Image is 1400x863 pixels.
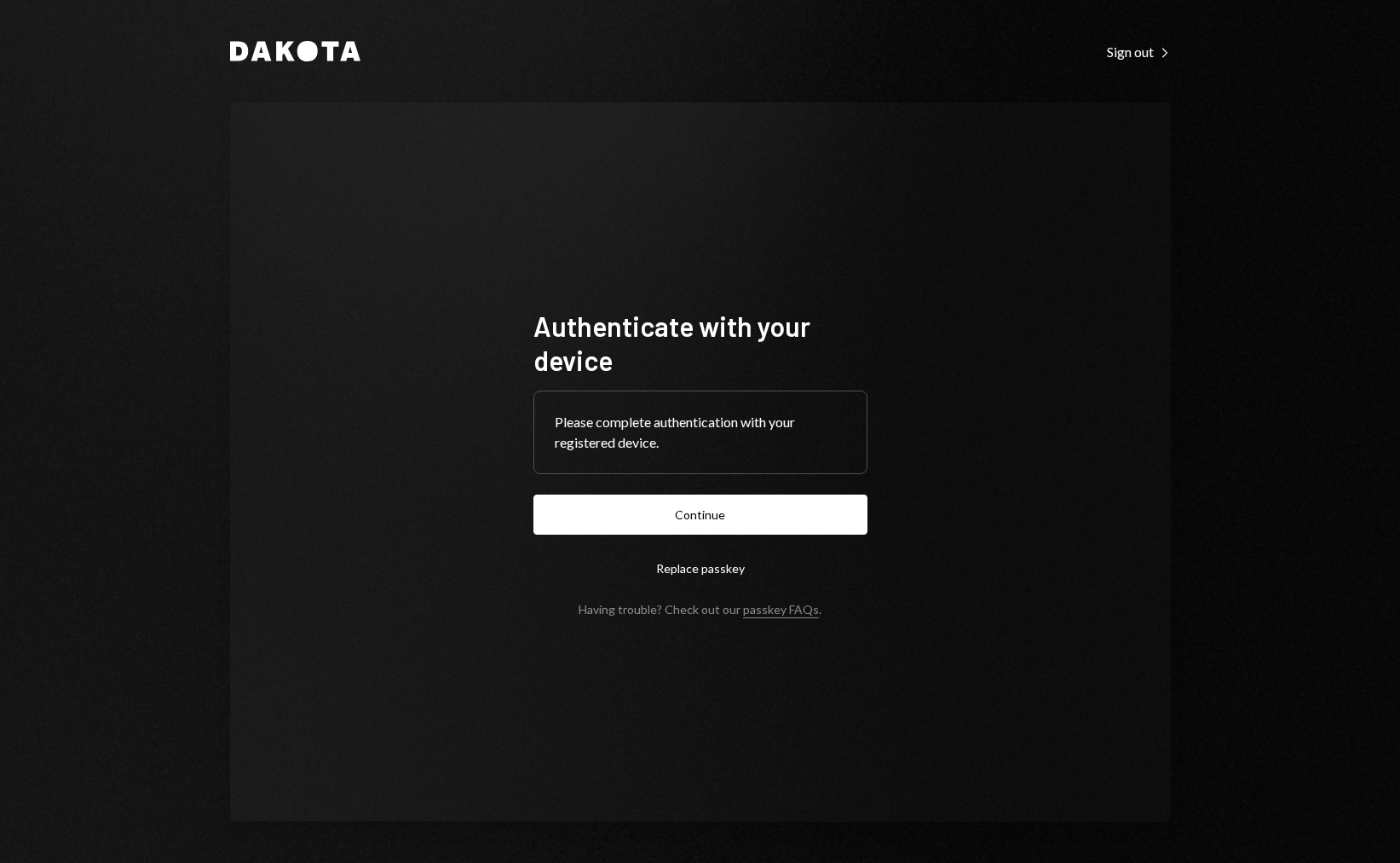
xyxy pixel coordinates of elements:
div: Having trouble? Check out our . [579,602,821,617]
a: Sign out [1107,42,1171,61]
div: Sign out [1107,43,1171,61]
div: Please complete authentication with your registered device. [555,412,846,453]
a: passkey FAQs [743,602,819,618]
h1: Authenticate with your device [533,309,867,377]
button: Replace passkey [533,548,867,588]
button: Continue [533,495,867,535]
